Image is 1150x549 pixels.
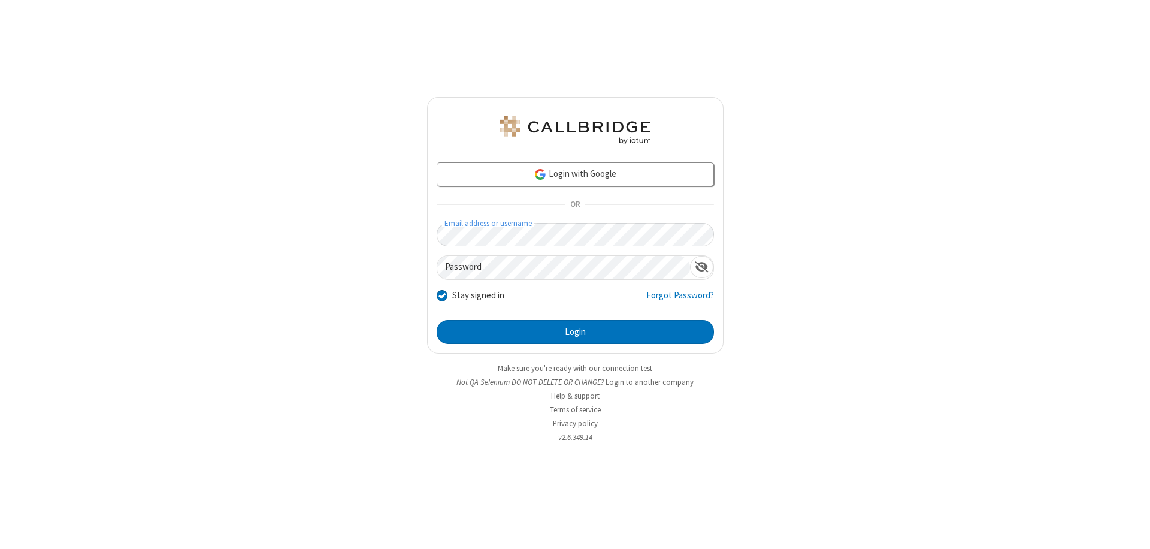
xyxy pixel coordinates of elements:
div: Show password [690,256,713,278]
a: Forgot Password? [646,289,714,312]
img: google-icon.png [534,168,547,181]
button: Login to another company [606,376,694,388]
a: Login with Google [437,162,714,186]
a: Terms of service [550,405,601,415]
a: Help & support [551,391,600,401]
a: Privacy policy [553,418,598,429]
span: OR [565,197,585,213]
input: Email address or username [437,223,714,246]
input: Password [437,256,690,279]
a: Make sure you're ready with our connection test [498,363,652,373]
iframe: Chat [1120,518,1141,541]
label: Stay signed in [452,289,504,303]
img: QA Selenium DO NOT DELETE OR CHANGE [497,116,653,144]
li: v2.6.349.14 [427,432,724,443]
li: Not QA Selenium DO NOT DELETE OR CHANGE? [427,376,724,388]
button: Login [437,320,714,344]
